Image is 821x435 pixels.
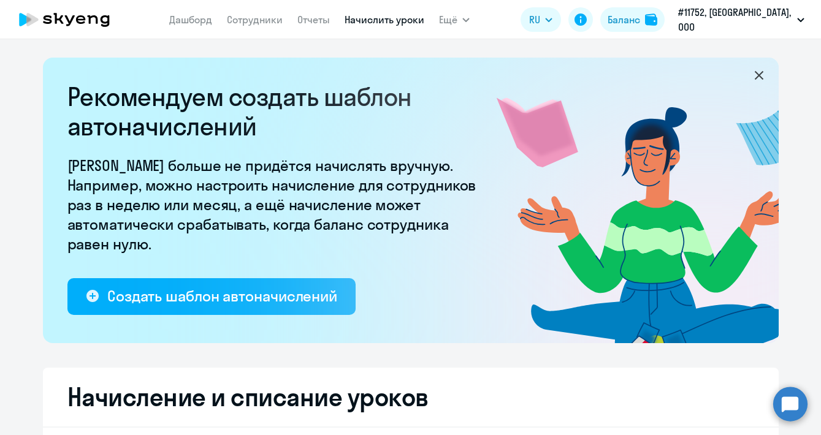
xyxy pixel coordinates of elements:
[678,5,792,34] p: #11752, [GEOGRAPHIC_DATA], ООО
[67,278,356,315] button: Создать шаблон автоначислений
[169,13,212,26] a: Дашборд
[600,7,665,32] button: Балансbalance
[67,382,754,412] h2: Начисление и списание уроков
[439,7,470,32] button: Ещё
[345,13,424,26] a: Начислить уроки
[608,12,640,27] div: Баланс
[227,13,283,26] a: Сотрудники
[529,12,540,27] span: RU
[521,7,561,32] button: RU
[67,82,484,141] h2: Рекомендуем создать шаблон автоначислений
[297,13,330,26] a: Отчеты
[67,156,484,254] p: [PERSON_NAME] больше не придётся начислять вручную. Например, можно настроить начисление для сотр...
[672,5,811,34] button: #11752, [GEOGRAPHIC_DATA], ООО
[107,286,337,306] div: Создать шаблон автоначислений
[645,13,657,26] img: balance
[439,12,457,27] span: Ещё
